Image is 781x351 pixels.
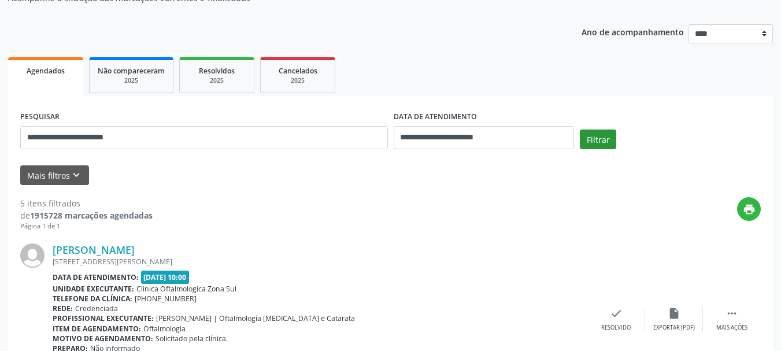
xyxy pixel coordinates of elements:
[53,313,154,323] b: Profissional executante:
[199,66,235,76] span: Resolvidos
[156,334,228,343] span: Solicitado pela clínica.
[30,210,153,221] strong: 1915728 marcações agendadas
[580,130,616,149] button: Filtrar
[156,313,355,323] span: [PERSON_NAME] | Oftalmologia [MEDICAL_DATA] e Catarata
[75,304,118,313] span: Credenciada
[279,66,317,76] span: Cancelados
[737,197,761,221] button: print
[20,209,153,221] div: de
[20,221,153,231] div: Página 1 de 1
[136,284,236,294] span: Clinica Oftalmologica Zona Sul
[20,197,153,209] div: 5 itens filtrados
[726,307,738,320] i: 
[20,243,45,268] img: img
[143,324,186,334] span: Oftalmologia
[135,294,197,304] span: [PHONE_NUMBER]
[53,284,134,294] b: Unidade executante:
[582,24,684,39] p: Ano de acompanhamento
[53,334,153,343] b: Motivo de agendamento:
[269,76,327,85] div: 2025
[394,108,477,126] label: DATA DE ATENDIMENTO
[743,203,756,216] i: print
[53,304,73,313] b: Rede:
[98,66,165,76] span: Não compareceram
[20,108,60,126] label: PESQUISAR
[53,324,141,334] b: Item de agendamento:
[53,257,587,267] div: [STREET_ADDRESS][PERSON_NAME]
[53,294,132,304] b: Telefone da clínica:
[20,165,89,186] button: Mais filtroskeyboard_arrow_down
[27,66,65,76] span: Agendados
[601,324,631,332] div: Resolvido
[70,169,83,182] i: keyboard_arrow_down
[716,324,747,332] div: Mais ações
[668,307,680,320] i: insert_drive_file
[653,324,695,332] div: Exportar (PDF)
[188,76,246,85] div: 2025
[610,307,623,320] i: check
[53,243,135,256] a: [PERSON_NAME]
[141,271,190,284] span: [DATE] 10:00
[53,272,139,282] b: Data de atendimento:
[98,76,165,85] div: 2025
